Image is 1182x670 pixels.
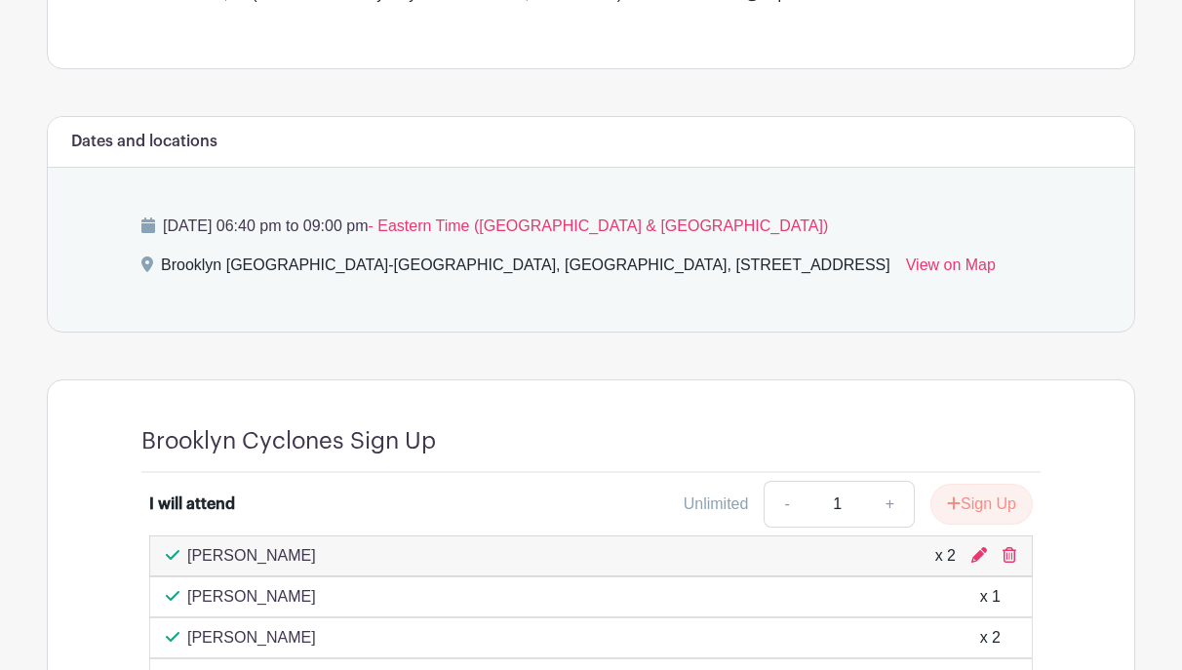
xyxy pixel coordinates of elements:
div: x 2 [935,544,956,568]
div: Brooklyn [GEOGRAPHIC_DATA]-[GEOGRAPHIC_DATA], [GEOGRAPHIC_DATA], [STREET_ADDRESS] [161,254,890,285]
div: I will attend [149,493,235,516]
h6: Dates and locations [71,133,217,151]
div: x 1 [980,585,1001,609]
h4: Brooklyn Cyclones Sign Up [141,427,436,455]
a: + [866,481,915,528]
p: [DATE] 06:40 pm to 09:00 pm [141,215,1041,238]
p: [PERSON_NAME] [187,544,316,568]
button: Sign Up [930,484,1033,525]
p: [PERSON_NAME] [187,626,316,650]
a: - [764,481,808,528]
p: [PERSON_NAME] [187,585,316,609]
div: Unlimited [684,493,749,516]
div: x 2 [980,626,1001,650]
a: View on Map [906,254,996,285]
span: - Eastern Time ([GEOGRAPHIC_DATA] & [GEOGRAPHIC_DATA]) [368,217,828,234]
